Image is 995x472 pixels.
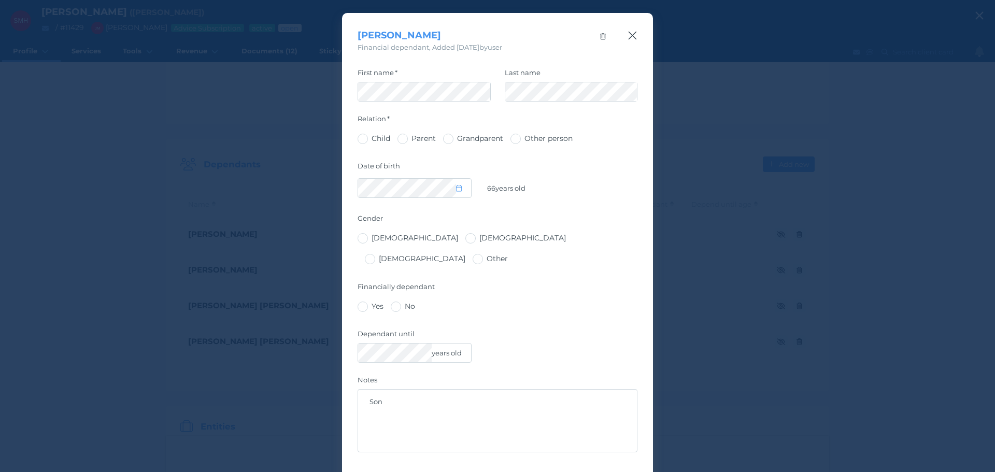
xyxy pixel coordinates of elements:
span: Grandparent [457,134,503,143]
label: Dependant until [358,330,637,343]
label: Relation [358,115,637,128]
span: Parent [411,134,436,143]
label: Financially dependant [358,282,637,296]
label: Gender [358,214,637,227]
span: Child [372,134,390,143]
span: Other person [524,134,573,143]
span: No [405,302,415,311]
span: [DEMOGRAPHIC_DATA] [479,233,566,242]
label: Notes [358,376,637,389]
button: Close [628,28,637,42]
label: Date of birth [358,162,637,175]
span: Yes [372,302,383,311]
span: 66 years old [487,184,525,192]
span: [PERSON_NAME] [358,30,441,41]
span: [DEMOGRAPHIC_DATA] [372,233,458,242]
label: First name [358,68,491,82]
span: [DEMOGRAPHIC_DATA] [379,254,465,263]
span: Other [487,254,508,263]
span: Financial dependant , Added [DATE] by user [358,43,502,51]
label: Last name [505,68,638,82]
textarea: Son [358,390,637,452]
span: years old [432,349,471,357]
